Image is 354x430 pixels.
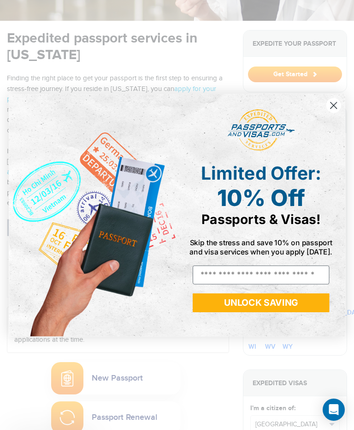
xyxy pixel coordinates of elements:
[201,212,321,227] span: Passports & Visas!
[201,162,321,184] span: Limited Offer:
[227,109,295,151] img: passports and visas
[189,238,332,256] span: Skip the stress and save 10% on passport and visa services when you apply [DATE].
[217,184,305,211] span: 10% Off
[323,399,345,421] div: Open Intercom Messenger
[326,97,342,113] button: Close dialog
[9,94,177,336] img: de9cda0d-0715-46ca-9a25-073762a91ba7.png
[193,293,330,312] button: UNLOCK SAVING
